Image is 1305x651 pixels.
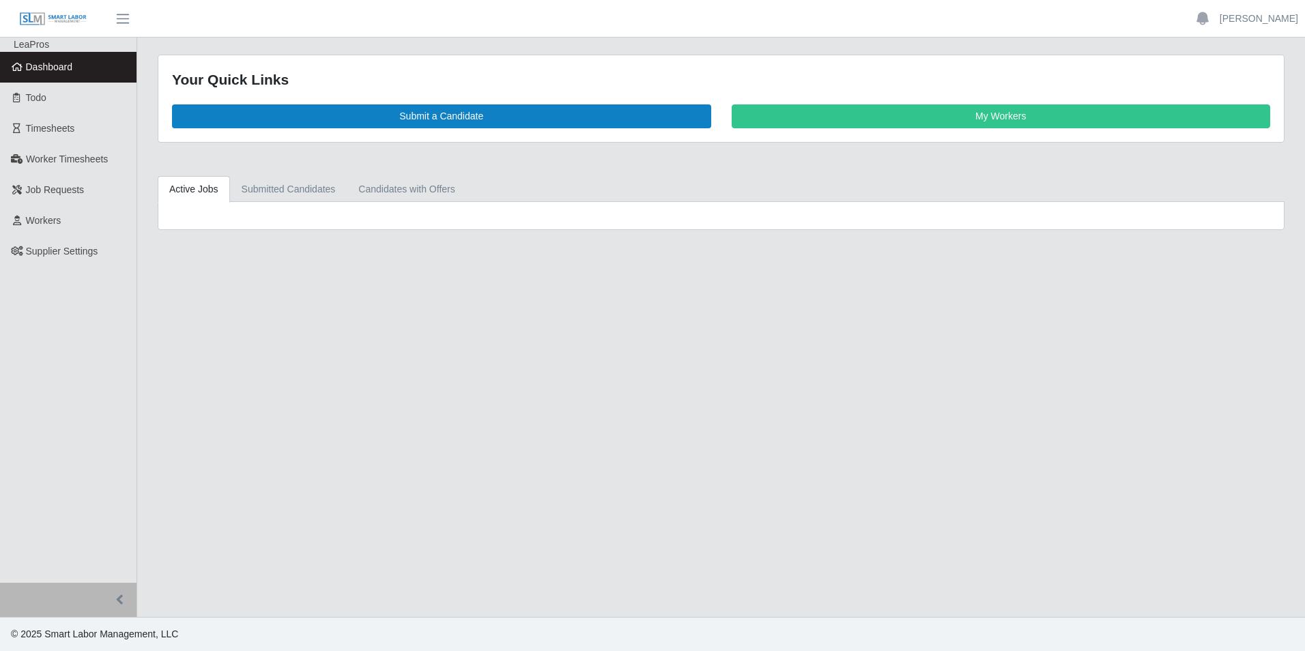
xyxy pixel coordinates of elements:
a: Submit a Candidate [172,104,711,128]
span: © 2025 Smart Labor Management, LLC [11,628,178,639]
span: Workers [26,215,61,226]
a: Candidates with Offers [347,176,466,203]
span: LeaPros [14,39,49,50]
a: My Workers [732,104,1271,128]
img: SLM Logo [19,12,87,27]
span: Dashboard [26,61,73,72]
div: Your Quick Links [172,69,1270,91]
span: Worker Timesheets [26,154,108,164]
span: Job Requests [26,184,85,195]
a: Submitted Candidates [230,176,347,203]
a: [PERSON_NAME] [1220,12,1298,26]
a: Active Jobs [158,176,230,203]
span: Timesheets [26,123,75,134]
span: Todo [26,92,46,103]
span: Supplier Settings [26,246,98,257]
